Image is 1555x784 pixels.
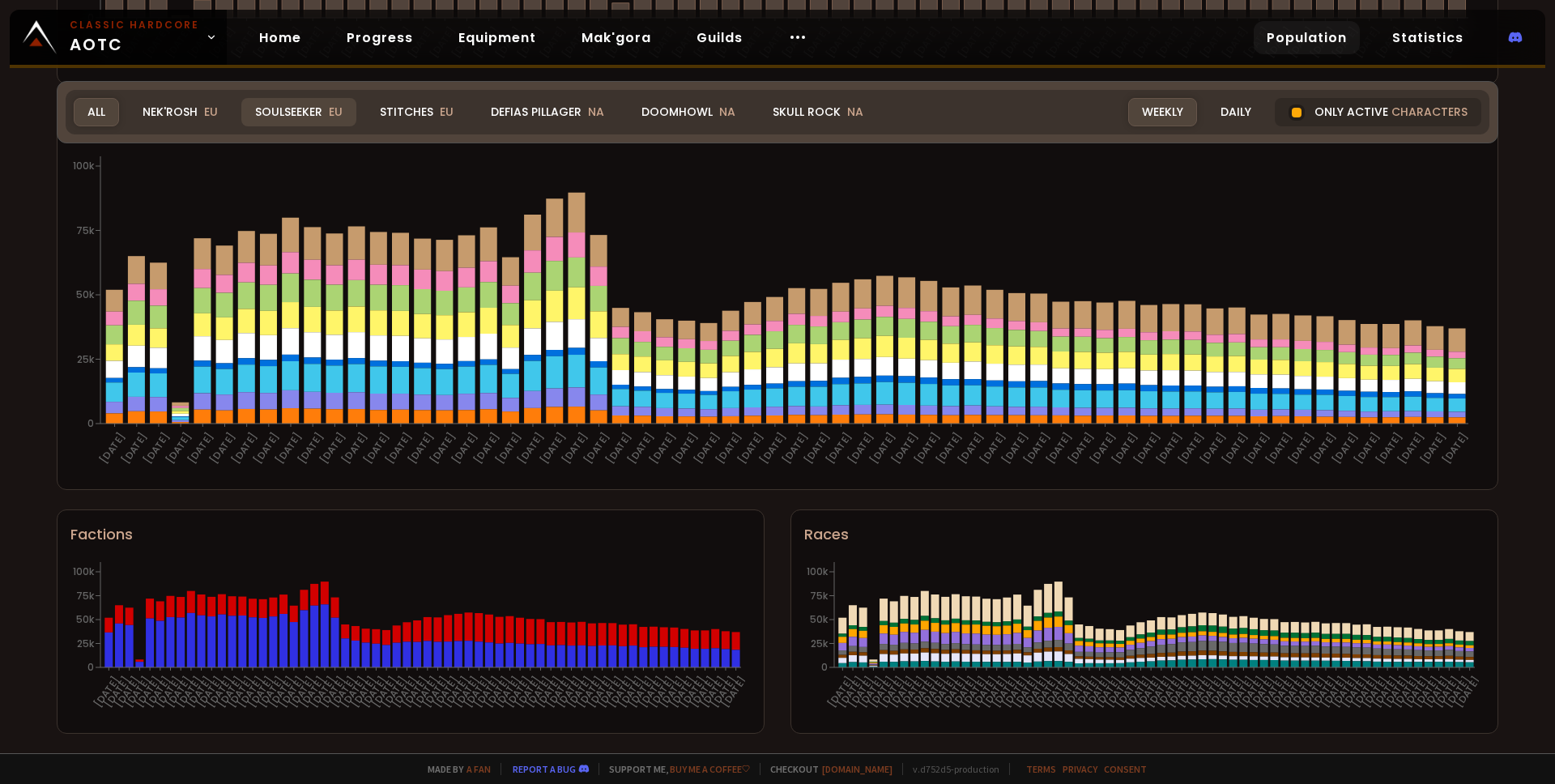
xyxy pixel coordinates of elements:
text: [DATE] [1061,674,1093,710]
text: [DATE] [1043,430,1075,467]
text: [DATE] [677,674,709,710]
text: [DATE] [361,430,393,467]
text: [DATE] [594,674,626,710]
text: [DATE] [255,674,287,710]
text: [DATE] [194,674,225,710]
text: [DATE] [1308,674,1340,710]
text: [DATE] [977,430,1008,467]
a: Report a bug [513,763,576,775]
tspan: 50k [810,612,829,626]
text: [DATE] [1133,674,1165,710]
text: [DATE] [1431,674,1463,710]
text: [DATE] [999,430,1031,467]
tspan: 25k [77,352,95,366]
tspan: 100k [73,159,95,173]
text: [DATE] [667,674,698,710]
text: [DATE] [502,674,534,710]
text: [DATE] [338,674,369,710]
text: [DATE] [91,674,122,710]
text: [DATE] [163,430,194,467]
a: Population [1254,21,1360,54]
text: [DATE] [1380,674,1412,710]
text: [DATE] [1400,674,1432,710]
text: [DATE] [204,674,236,710]
text: [DATE] [143,674,174,710]
tspan: 100k [807,565,829,578]
text: [DATE] [1164,674,1195,710]
text: [DATE] [938,674,969,710]
text: [DATE] [1153,674,1185,710]
text: [DATE] [955,430,986,467]
text: [DATE] [1065,430,1097,467]
text: [DATE] [441,674,472,710]
text: [DATE] [889,430,921,467]
text: [DATE] [1451,674,1483,710]
div: Races [804,523,1485,545]
text: [DATE] [276,674,308,710]
a: [DOMAIN_NAME] [822,763,893,775]
a: Statistics [1379,21,1476,54]
text: [DATE] [228,430,260,467]
text: [DATE] [1195,674,1226,710]
span: Checkout [760,763,893,775]
text: [DATE] [1175,430,1207,467]
text: [DATE] [1277,674,1309,710]
text: [DATE] [1297,674,1329,710]
text: [DATE] [801,430,833,467]
text: [DATE] [481,674,513,710]
text: [DATE] [163,674,194,710]
text: [DATE] [1144,674,1175,710]
text: [DATE] [824,674,856,710]
text: [DATE] [119,430,151,467]
text: [DATE] [616,674,647,710]
text: [DATE] [461,674,492,710]
text: [DATE] [1225,674,1257,710]
text: [DATE] [574,674,606,710]
text: [DATE] [911,430,943,467]
span: v. d752d5 - production [902,763,999,775]
text: [DATE] [420,674,451,710]
text: [DATE] [855,674,887,710]
span: EU [204,104,218,120]
text: [DATE] [1339,674,1370,710]
div: All [74,98,119,126]
tspan: 50k [76,288,95,301]
text: [DATE] [1439,430,1471,467]
text: [DATE] [1092,674,1123,710]
tspan: 0 [87,660,94,674]
tspan: 25k [811,637,829,650]
text: [DATE] [713,430,744,467]
a: Equipment [445,21,549,54]
text: [DATE] [1236,674,1267,710]
text: [DATE] [185,430,216,467]
text: [DATE] [214,674,245,710]
text: [DATE] [897,674,928,710]
text: [DATE] [1123,674,1154,710]
text: [DATE] [379,674,411,710]
text: [DATE] [958,674,990,710]
text: [DATE] [522,674,554,710]
text: [DATE] [647,430,679,467]
text: [DATE] [101,674,133,710]
text: [DATE] [1349,674,1381,710]
text: [DATE] [273,430,305,467]
text: [DATE] [1050,674,1082,710]
text: [DATE] [1359,674,1391,710]
span: NA [847,104,863,120]
text: [DATE] [1020,674,1051,710]
tspan: 0 [87,416,94,430]
a: Terms [1026,763,1056,775]
text: [DATE] [1329,430,1361,467]
text: [DATE] [584,674,616,710]
small: Classic Hardcore [70,18,199,32]
text: [DATE] [410,674,441,710]
text: [DATE] [927,674,959,710]
text: [DATE] [669,430,701,467]
text: [DATE] [1256,674,1288,710]
text: [DATE] [757,430,789,467]
text: [DATE] [132,674,164,710]
span: EU [329,104,343,120]
text: [DATE] [121,674,153,710]
text: [DATE] [917,674,948,710]
text: [DATE] [515,430,547,467]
